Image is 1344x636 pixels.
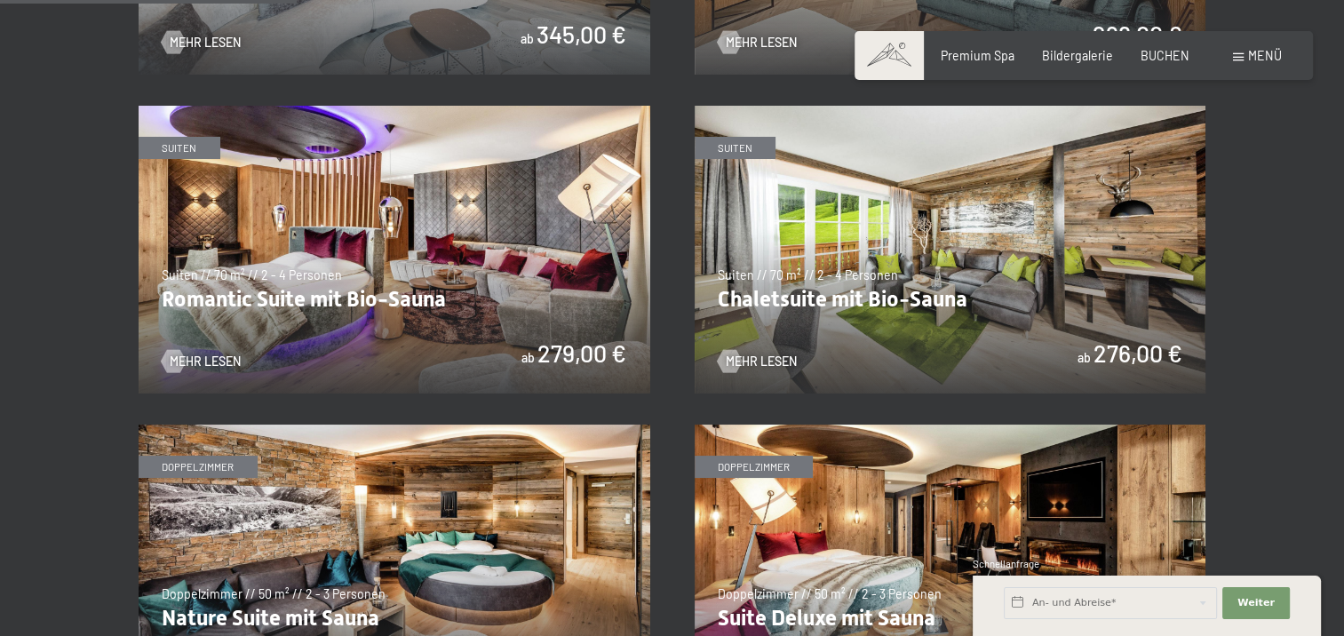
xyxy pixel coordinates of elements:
span: Weiter [1237,596,1275,610]
a: BUCHEN [1141,48,1189,63]
a: Mehr Lesen [162,34,241,52]
span: Mehr Lesen [726,34,797,52]
a: Romantic Suite mit Bio-Sauna [139,106,650,115]
span: Mehr Lesen [170,353,241,370]
img: Chaletsuite mit Bio-Sauna [695,106,1206,394]
a: Chaletsuite mit Bio-Sauna [695,106,1206,115]
span: Mehr Lesen [170,34,241,52]
a: Nature Suite mit Sauna [139,425,650,434]
button: Weiter [1222,587,1290,619]
a: Premium Spa [941,48,1014,63]
a: Suite Deluxe mit Sauna [695,425,1206,434]
span: Schnellanfrage [973,558,1039,569]
img: Romantic Suite mit Bio-Sauna [139,106,650,394]
span: Mehr Lesen [726,353,797,370]
a: Mehr Lesen [718,353,797,370]
a: Bildergalerie [1042,48,1113,63]
a: Mehr Lesen [162,353,241,370]
span: Menü [1248,48,1282,63]
a: Mehr Lesen [718,34,797,52]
